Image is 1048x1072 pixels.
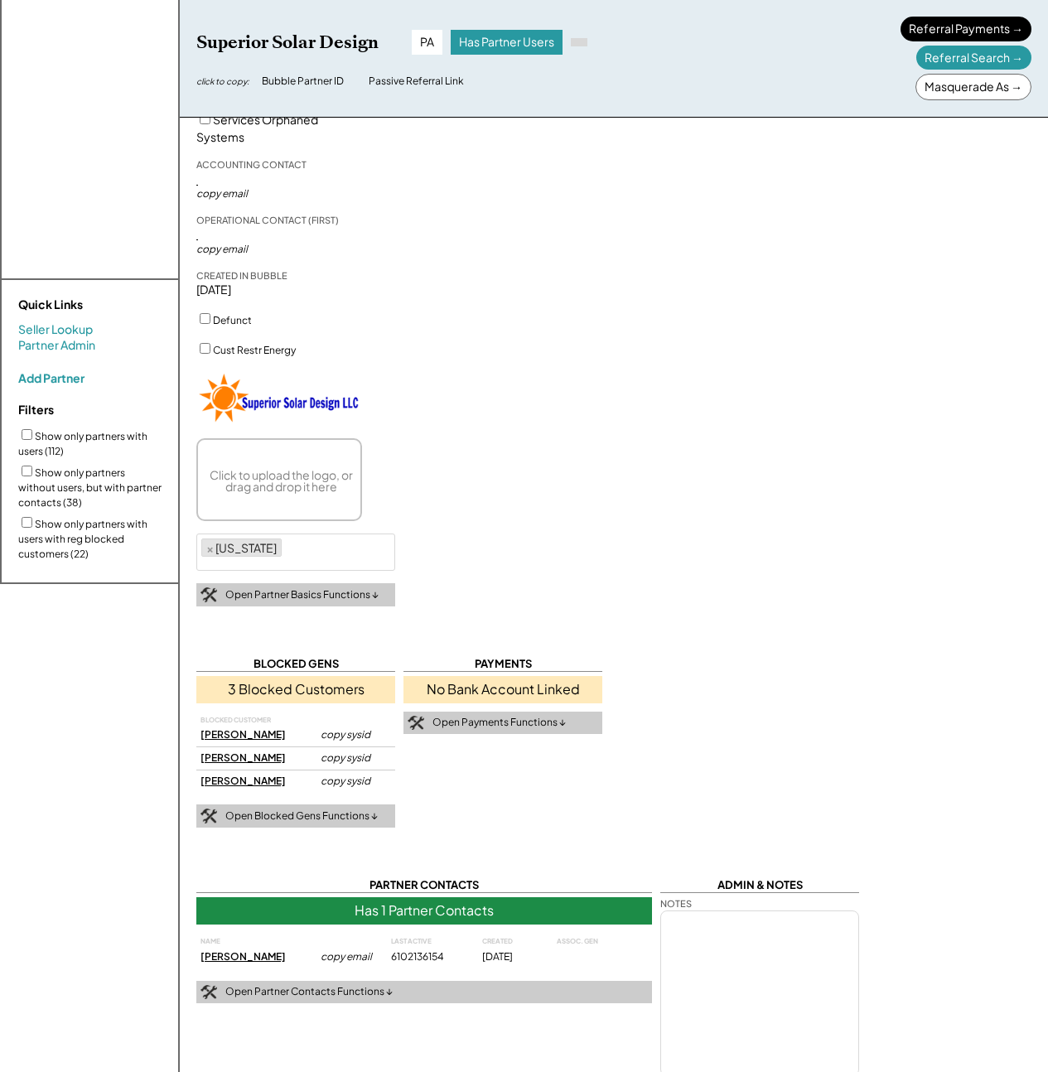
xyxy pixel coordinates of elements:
[451,30,563,55] div: Has Partner Users
[196,187,254,201] div: copy email
[196,877,652,893] div: PARTNER CONTACTS
[200,587,217,602] img: tool-icon.png
[196,897,652,924] div: Has 1 Partner Contacts
[196,243,254,257] div: copy email
[206,542,214,553] span: ×
[660,877,859,893] div: ADMIN & NOTES
[18,321,93,338] a: Seller Lookup
[213,344,296,356] label: Cust Restr Energy
[660,897,692,910] div: NOTES
[403,676,602,703] div: No Bank Account Linked
[18,337,95,354] a: Partner Admin
[403,656,602,672] div: PAYMENTS
[196,158,307,171] div: ACCOUNTING CONTACT
[200,985,217,1000] img: tool-icon.png
[225,809,378,823] div: Open Blocked Gens Functions ↓
[391,950,470,964] div: 6102136154
[200,716,308,724] div: BLOCKED CUSTOMER
[482,950,544,964] div: [DATE]
[196,75,249,87] div: click to copy:
[482,937,544,946] div: CREATED
[201,538,282,557] li: Pennsylvania
[200,809,217,823] img: tool-icon.png
[225,985,393,999] div: Open Partner Contacts Functions ↓
[18,466,162,509] label: Show only partners without users, but with partner contacts (38)
[196,676,395,703] div: 3 Blocked Customers
[196,370,362,427] img: Superior-Solar-Design-Logo.png
[18,370,85,385] div: Add Partner
[915,74,1031,100] div: Masquerade As →
[225,588,379,602] div: Open Partner Basics Functions ↓
[369,75,464,89] div: Passive Referral Link
[412,30,442,55] div: PA
[391,937,470,946] div: LAST ACTIVE
[262,75,344,89] div: Bubble Partner ID
[196,214,339,226] div: OPERATIONAL CONTACT (FIRST)
[18,402,54,417] strong: Filters
[200,937,308,945] div: NAME
[200,751,308,765] div: [PERSON_NAME]
[408,716,424,731] img: tool-icon.png
[18,430,147,457] label: Show only partners with users (112)
[901,17,1031,41] div: Referral Payments →
[321,751,379,765] div: copy sysid
[18,297,184,313] div: Quick Links
[200,950,308,964] div: [PERSON_NAME]
[200,728,308,742] div: [PERSON_NAME]
[916,46,1031,70] div: Referral Search →
[18,518,147,560] label: Show only partners with users with reg blocked customers (22)
[196,31,379,54] div: Superior Solar Design
[196,282,395,298] div: [DATE]
[196,269,287,282] div: CREATED IN BUBBLE
[213,314,252,326] label: Defunct
[198,440,364,521] div: Click to upload the logo, or drag and drop it here
[321,728,379,742] div: copy sysid
[200,775,308,789] div: [PERSON_NAME]
[196,656,395,672] div: BLOCKED GENS
[557,937,615,946] div: ASSOC. GEN
[432,716,566,730] div: Open Payments Functions ↓
[321,950,379,964] div: copy email
[321,775,379,789] div: copy sysid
